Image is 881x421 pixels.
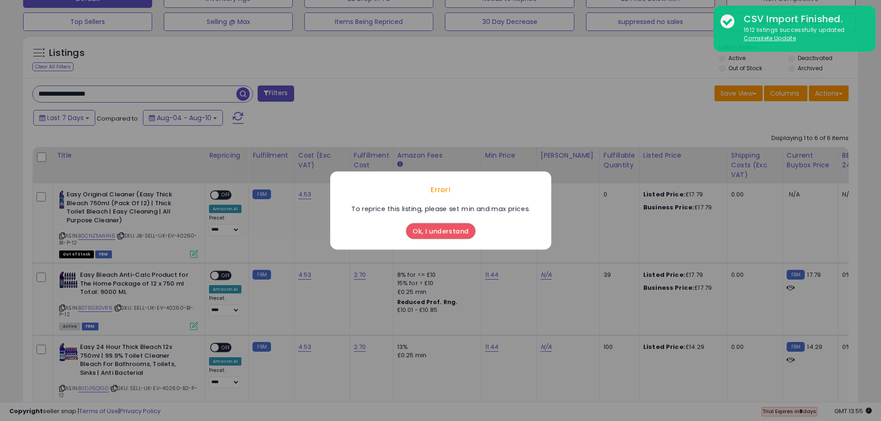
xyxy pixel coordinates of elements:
[330,176,551,204] div: Error!
[737,12,869,26] div: CSV Import Finished.
[744,34,796,42] u: Complete Update
[406,223,475,239] button: Ok, I understand
[346,204,535,214] div: To reprice this listing, please set min and max prices.
[737,26,869,43] div: 1612 listings successfully updated.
